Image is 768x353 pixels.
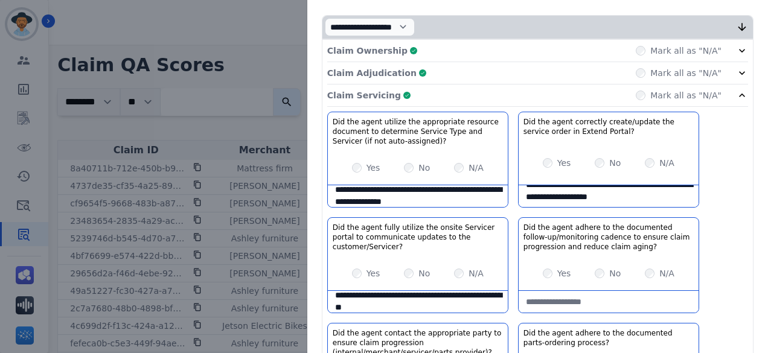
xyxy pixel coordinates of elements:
[523,328,694,348] h3: Did the agent adhere to the documented parts-ordering process?
[523,223,694,252] h3: Did the agent adhere to the documented follow-up/monitoring cadence to ensure claim progression a...
[650,45,722,57] label: Mark all as "N/A"
[327,67,417,79] p: Claim Adjudication
[523,117,694,136] h3: Did the agent correctly create/update the service order in Extend Portal?
[557,157,571,169] label: Yes
[333,117,503,146] h3: Did the agent utilize the appropriate resource document to determine Service Type and Servicer (i...
[469,162,484,174] label: N/A
[418,162,430,174] label: No
[609,157,621,169] label: No
[418,267,430,279] label: No
[327,89,401,101] p: Claim Servicing
[366,162,380,174] label: Yes
[650,67,722,79] label: Mark all as "N/A"
[659,157,674,169] label: N/A
[366,267,380,279] label: Yes
[327,45,408,57] p: Claim Ownership
[469,267,484,279] label: N/A
[659,267,674,279] label: N/A
[609,267,621,279] label: No
[650,89,722,101] label: Mark all as "N/A"
[557,267,571,279] label: Yes
[333,223,503,252] h3: Did the agent fully utilize the onsite Servicer portal to communicate updates to the customer/Ser...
